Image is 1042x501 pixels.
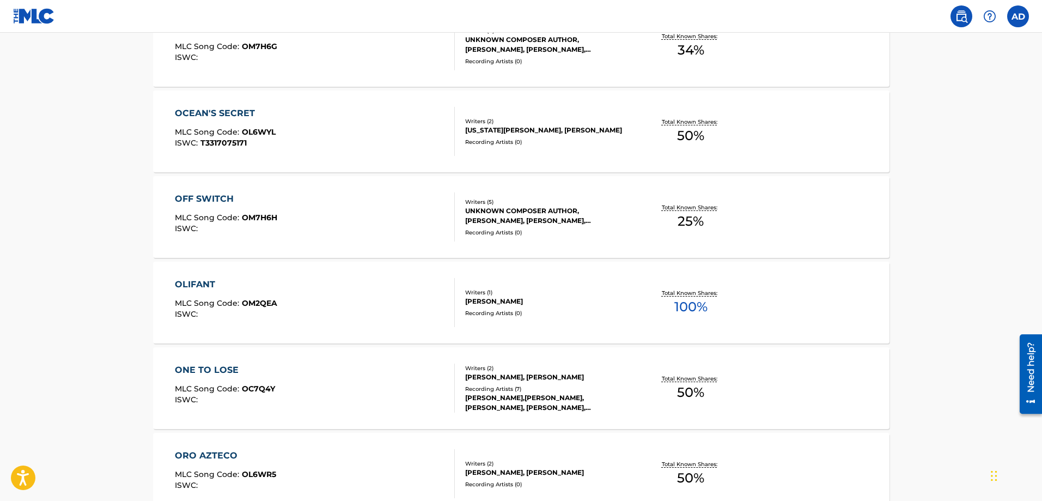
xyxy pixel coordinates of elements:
span: OM7H6G [242,41,277,51]
p: Total Known Shares: [662,32,720,40]
span: MLC Song Code : [175,213,242,222]
span: 100 % [674,297,708,317]
div: [US_STATE][PERSON_NAME], [PERSON_NAME] [465,125,630,135]
div: ORO AZTECO [175,449,276,462]
span: MLC Song Code : [175,298,242,308]
p: Total Known Shares: [662,375,720,383]
span: ISWC : [175,224,200,233]
span: OM2QEA [242,298,277,308]
a: OCEANIA - ORIGINAL MIX EDITMLC Song Code:OM7H6GISWC:Writers (4)UNKNOWN COMPOSER AUTHOR, [PERSON_N... [153,5,889,87]
div: Trascina [991,460,997,492]
span: 34 % [678,40,704,60]
div: OLIFANT [175,278,277,291]
div: Recording Artists ( 7 ) [465,385,630,393]
img: MLC Logo [13,8,55,24]
p: Total Known Shares: [662,203,720,212]
a: OCEAN'S SECRETMLC Song Code:OL6WYLISWC:T3317075171Writers (2)[US_STATE][PERSON_NAME], [PERSON_NAM... [153,90,889,172]
div: [PERSON_NAME],[PERSON_NAME], [PERSON_NAME], [PERSON_NAME], [PERSON_NAME], [PERSON_NAME], [PERSON_... [465,393,630,413]
span: MLC Song Code : [175,384,242,394]
img: help [983,10,996,23]
div: ONE TO LOSE [175,364,275,377]
div: [PERSON_NAME], [PERSON_NAME] [465,468,630,478]
span: OC7Q4Y [242,384,275,394]
div: Recording Artists ( 0 ) [465,309,630,317]
div: UNKNOWN COMPOSER AUTHOR, [PERSON_NAME], [PERSON_NAME], [PERSON_NAME], [PERSON_NAME] [465,206,630,226]
span: 50 % [677,383,704,402]
div: Recording Artists ( 0 ) [465,480,630,488]
div: OFF SWITCH [175,192,277,206]
span: MLC Song Code : [175,469,242,479]
div: Writers ( 2 ) [465,364,630,372]
span: 25 % [678,212,704,231]
div: User Menu [1007,5,1029,27]
span: ISWC : [175,138,200,148]
iframe: Chat Widget [988,449,1042,501]
div: Writers ( 2 ) [465,460,630,468]
div: Widget chat [988,449,1042,501]
span: ISWC : [175,395,200,405]
span: ISWC : [175,52,200,62]
span: ISWC : [175,480,200,490]
a: OLIFANTMLC Song Code:OM2QEAISWC:Writers (1)[PERSON_NAME]Recording Artists (0)Total Known Shares:100% [153,262,889,343]
span: MLC Song Code : [175,41,242,51]
span: 50 % [677,468,704,488]
p: Total Known Shares: [662,289,720,297]
span: ISWC : [175,309,200,319]
div: Recording Artists ( 0 ) [465,228,630,237]
span: OM7H6H [242,213,277,222]
div: Recording Artists ( 0 ) [465,138,630,146]
div: OCEAN'S SECRET [175,107,276,120]
a: Public Search [950,5,972,27]
a: OFF SWITCHMLC Song Code:OM7H6HISWC:Writers (5)UNKNOWN COMPOSER AUTHOR, [PERSON_NAME], [PERSON_NAM... [153,176,889,258]
span: T3317075171 [200,138,247,148]
div: [PERSON_NAME], [PERSON_NAME] [465,372,630,382]
a: ONE TO LOSEMLC Song Code:OC7Q4YISWC:Writers (2)[PERSON_NAME], [PERSON_NAME]Recording Artists (7)[... [153,347,889,429]
div: Writers ( 1 ) [465,288,630,297]
span: MLC Song Code : [175,127,242,137]
p: Total Known Shares: [662,460,720,468]
iframe: Resource Center [1011,330,1042,418]
div: Writers ( 5 ) [465,198,630,206]
span: 50 % [677,126,704,146]
p: Total Known Shares: [662,118,720,126]
div: Help [979,5,1001,27]
div: Writers ( 2 ) [465,117,630,125]
div: Recording Artists ( 0 ) [465,57,630,65]
div: [PERSON_NAME] [465,297,630,306]
span: OL6WR5 [242,469,276,479]
img: search [955,10,968,23]
span: OL6WYL [242,127,276,137]
div: UNKNOWN COMPOSER AUTHOR, [PERSON_NAME], [PERSON_NAME], [PERSON_NAME] [465,35,630,55]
